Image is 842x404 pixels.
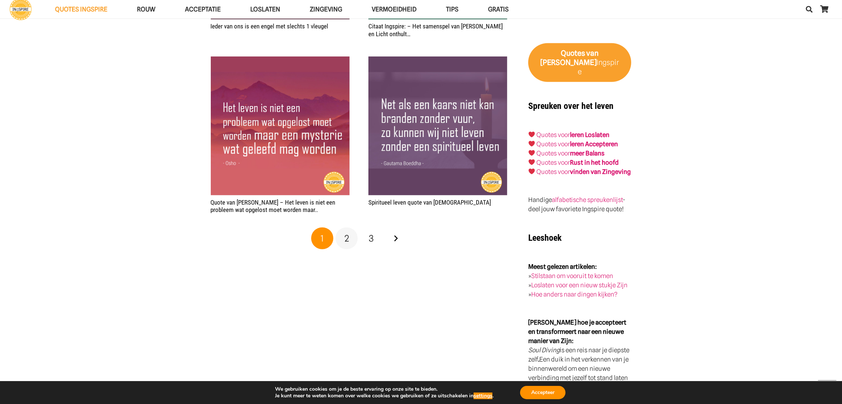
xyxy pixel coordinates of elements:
a: Pagina 3 [360,227,382,250]
a: leren Loslaten [570,131,610,138]
a: Citaat Ingspire: – Het samenspel van [PERSON_NAME] en Licht onthult… [368,23,503,37]
span: GRATIS [488,6,509,13]
strong: Leeshoek [528,233,561,243]
a: Loslaten voor een nieuw stukje Zijn [531,281,628,289]
span: ROUW [137,6,155,13]
a: Stilstaan om vooruit te komen [531,272,613,280]
img: Spreuk van Boeddha over het belang van Spiritueel leven | ingspire [368,57,507,195]
strong: [PERSON_NAME] hoe je accepteert en transformeert naar een nieuwe manier van Zijn: [528,319,626,345]
a: Quotes voor [537,131,570,138]
a: alfabetische spreukenlijst [552,196,623,203]
img: ❤ [529,131,535,138]
strong: . [538,356,539,363]
p: » » » [528,262,631,299]
a: Hoe anders naar dingen kijken? [531,291,618,298]
img: ❤ [529,141,535,147]
a: Quotes voorRust in het hoofd [537,159,619,166]
button: settings [474,393,492,399]
strong: Spreuken over het leven [528,101,614,111]
span: QUOTES INGSPIRE [55,6,107,13]
p: Je kunt meer te weten komen over welke cookies we gebruiken of ze uitschakelen in . [275,393,494,399]
strong: Rust in het hoofd [570,159,619,166]
a: Quotes voor [537,140,570,148]
span: Pagina 1 [311,227,333,250]
span: 1 [320,233,324,244]
a: Quotes van [PERSON_NAME]Ingspire [528,43,631,82]
a: Pagina 2 [336,227,358,250]
img: ❤ [529,168,535,175]
span: Zingeving [310,6,342,13]
strong: van [PERSON_NAME] [540,49,599,67]
span: Loslaten [250,6,280,13]
a: Quote van Osho – Het leven is niet een probleem wat opgelost moet worden maar.. [211,57,350,195]
strong: meer Balans [570,150,605,157]
span: 3 [369,233,374,244]
p: Handige - deel jouw favoriete Ingspire quote! [528,195,631,214]
span: 2 [344,233,349,244]
span: Acceptatie [185,6,221,13]
strong: Meest gelezen artikelen: [528,263,597,270]
a: Quotes voormeer Balans [537,150,605,157]
strong: Quotes [561,49,585,58]
img: ❤ [529,159,535,165]
span: VERMOEIDHEID [372,6,416,13]
a: Spiritueel leven quote van Boeddha [368,57,507,195]
em: Soul Diving [528,346,560,354]
a: Terug naar top [818,380,836,398]
button: Accepteer [520,386,566,399]
a: Quote van [PERSON_NAME] – Het leven is niet een probleem wat opgelost moet worden maar.. [211,199,336,213]
strong: vinden van Zingeving [570,168,631,175]
img: Quote van Osho: Het leven is niet een probleem wat opgelost moet worden maar een mysterie wat gel... [211,57,350,195]
p: We gebruiken cookies om je de beste ervaring op onze site te bieden. [275,386,494,393]
span: TIPS [446,6,458,13]
img: ❤ [529,150,535,156]
a: leren Accepteren [570,140,618,148]
a: Spiritueel leven quote van [DEMOGRAPHIC_DATA] [368,199,491,206]
a: Quotes voorvinden van Zingeving [537,168,631,175]
a: Ieder van ons is een engel met slechts 1 vleugel [211,23,329,30]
